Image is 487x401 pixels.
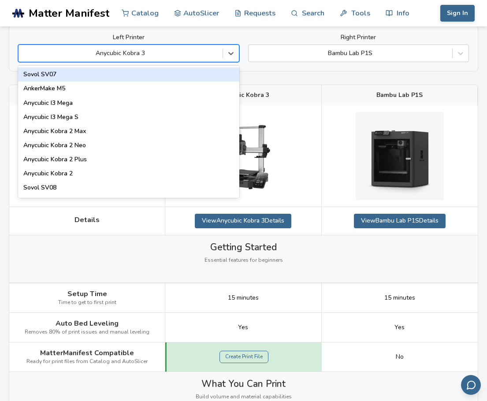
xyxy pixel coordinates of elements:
[18,195,239,209] div: Creality Hi
[18,34,239,41] label: Left Printer
[18,138,239,152] div: Anycubic Kobra 2 Neo
[210,242,277,252] span: Getting Started
[23,50,25,57] input: Anycubic Kobra 3Sovol SV07AnkerMake M5Anycubic I3 MegaAnycubic I3 Mega SAnycubic Kobra 2 MaxAnycu...
[204,257,283,264] span: Essential features for beginners
[376,92,423,99] span: Bambu Lab P1S
[440,5,475,22] button: Sign In
[196,394,292,400] span: Build volume and material capabilities
[18,96,239,110] div: Anycubic I3 Mega
[219,351,268,363] a: Create Print File
[18,67,239,82] div: Sovol SV07
[199,112,287,200] img: Anycubic Kobra 3
[18,152,239,167] div: Anycubic Kobra 2 Plus
[394,324,405,331] span: Yes
[238,324,248,331] span: Yes
[58,300,116,306] span: Time to get to first print
[26,359,148,365] span: Ready for print files from Catalog and AutoSlicer
[67,290,107,298] span: Setup Time
[29,7,109,19] span: Matter Manifest
[217,92,269,99] span: Anycubic Kobra 3
[201,379,286,389] span: What You Can Print
[384,294,415,301] span: 15 minutes
[18,124,239,138] div: Anycubic Kobra 2 Max
[74,216,100,224] span: Details
[56,319,119,327] span: Auto Bed Leveling
[356,112,444,200] img: Bambu Lab P1S
[18,167,239,181] div: Anycubic Kobra 2
[396,353,404,360] span: No
[248,34,469,41] label: Right Printer
[228,294,259,301] span: 15 minutes
[25,329,149,335] span: Removes 80% of print issues and manual leveling
[253,50,255,57] input: Bambu Lab P1S
[18,110,239,124] div: Anycubic I3 Mega S
[354,214,446,228] a: ViewBambu Lab P1SDetails
[40,349,134,357] span: MatterManifest Compatible
[461,375,481,395] button: Send feedback via email
[18,181,239,195] div: Sovol SV08
[195,214,291,228] a: ViewAnycubic Kobra 3Details
[18,82,239,96] div: AnkerMake M5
